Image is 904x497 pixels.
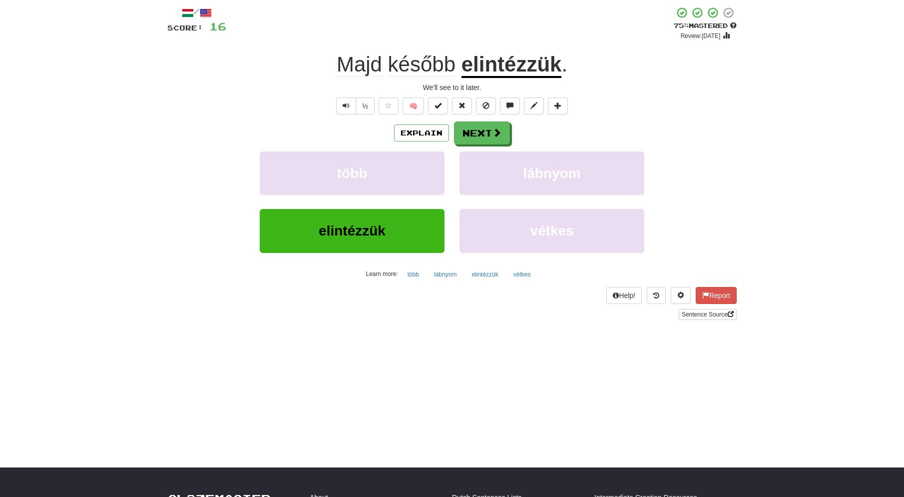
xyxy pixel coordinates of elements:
[523,165,580,181] span: lábnyom
[429,267,462,282] button: lábnyom
[461,52,562,78] u: elintézzük
[337,52,382,76] span: Majd
[647,287,666,304] button: Round history (alt+y)
[402,267,425,282] button: több
[459,209,644,252] button: vétkes
[167,82,737,92] div: We'll see to it later.
[508,267,536,282] button: vétkes
[379,97,399,114] button: Favorite sentence (alt+f)
[337,165,368,181] span: több
[394,124,449,141] button: Explain
[606,287,642,304] button: Help!
[696,287,737,304] button: Report
[366,270,398,277] small: Learn more:
[681,32,721,39] small: Review: [DATE]
[466,267,503,282] button: elintézzük
[674,21,737,30] div: Mastered
[459,151,644,195] button: lábnyom
[679,309,737,320] a: Sentence Source
[454,121,510,144] button: Next
[167,6,226,19] div: /
[530,223,573,238] span: vétkes
[260,209,445,252] button: elintézzük
[209,20,226,32] span: 16
[260,151,445,195] button: több
[452,97,472,114] button: Reset to 0% Mastered (alt+r)
[428,97,448,114] button: Set this sentence to 100% Mastered (alt+m)
[334,97,375,114] div: Text-to-speech controls
[674,21,689,29] span: 75 %
[167,23,203,32] span: Score:
[388,52,455,76] span: később
[403,97,424,114] button: 🧠
[561,52,567,76] span: .
[356,97,375,114] button: ½
[336,97,356,114] button: Play sentence audio (ctl+space)
[476,97,496,114] button: Ignore sentence (alt+i)
[500,97,520,114] button: Discuss sentence (alt+u)
[548,97,568,114] button: Add to collection (alt+a)
[319,223,386,238] span: elintézzük
[524,97,544,114] button: Edit sentence (alt+d)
